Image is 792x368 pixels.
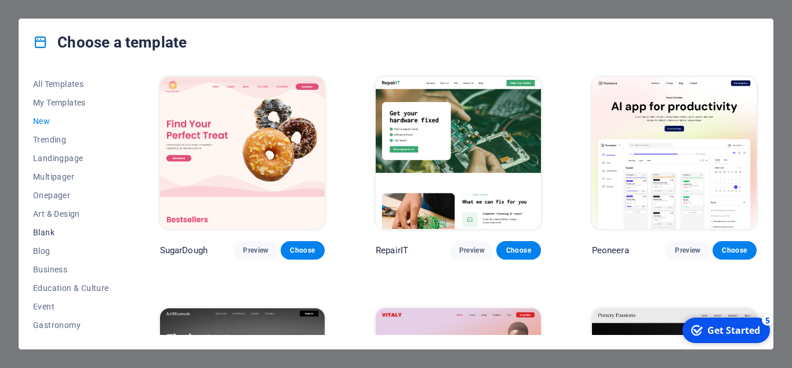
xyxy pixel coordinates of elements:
[376,77,540,229] img: RepairIT
[33,130,109,149] button: Trending
[290,246,315,255] span: Choose
[506,246,531,255] span: Choose
[33,265,109,274] span: Business
[33,302,109,311] span: Event
[33,167,109,186] button: Multipager
[496,241,540,260] button: Choose
[33,209,109,218] span: Art & Design
[33,191,109,200] span: Onepager
[6,5,94,30] div: Get Started 5 items remaining, 0% complete
[31,11,84,24] div: Get Started
[592,77,757,229] img: Peoneera
[376,245,408,256] p: RepairIT
[243,246,268,255] span: Preview
[33,297,109,316] button: Event
[713,241,757,260] button: Choose
[33,205,109,223] button: Art & Design
[33,334,109,353] button: Health
[450,241,494,260] button: Preview
[33,79,109,89] span: All Templates
[33,75,109,93] button: All Templates
[33,228,109,237] span: Blank
[33,149,109,167] button: Landingpage
[33,320,109,330] span: Gastronomy
[160,77,325,229] img: SugarDough
[592,245,629,256] p: Peoneera
[281,241,325,260] button: Choose
[33,283,109,293] span: Education & Culture
[33,316,109,334] button: Gastronomy
[33,98,109,107] span: My Templates
[33,154,109,163] span: Landingpage
[33,186,109,205] button: Onepager
[33,93,109,112] button: My Templates
[33,135,109,144] span: Trending
[33,242,109,260] button: Blog
[33,246,109,256] span: Blog
[234,241,278,260] button: Preview
[86,1,97,13] div: 5
[675,246,700,255] span: Preview
[666,241,710,260] button: Preview
[160,245,208,256] p: SugarDough
[33,279,109,297] button: Education & Culture
[33,116,109,126] span: New
[33,33,187,52] h4: Choose a template
[33,172,109,181] span: Multipager
[33,260,109,279] button: Business
[722,246,747,255] span: Choose
[459,246,485,255] span: Preview
[33,112,109,130] button: New
[33,223,109,242] button: Blank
